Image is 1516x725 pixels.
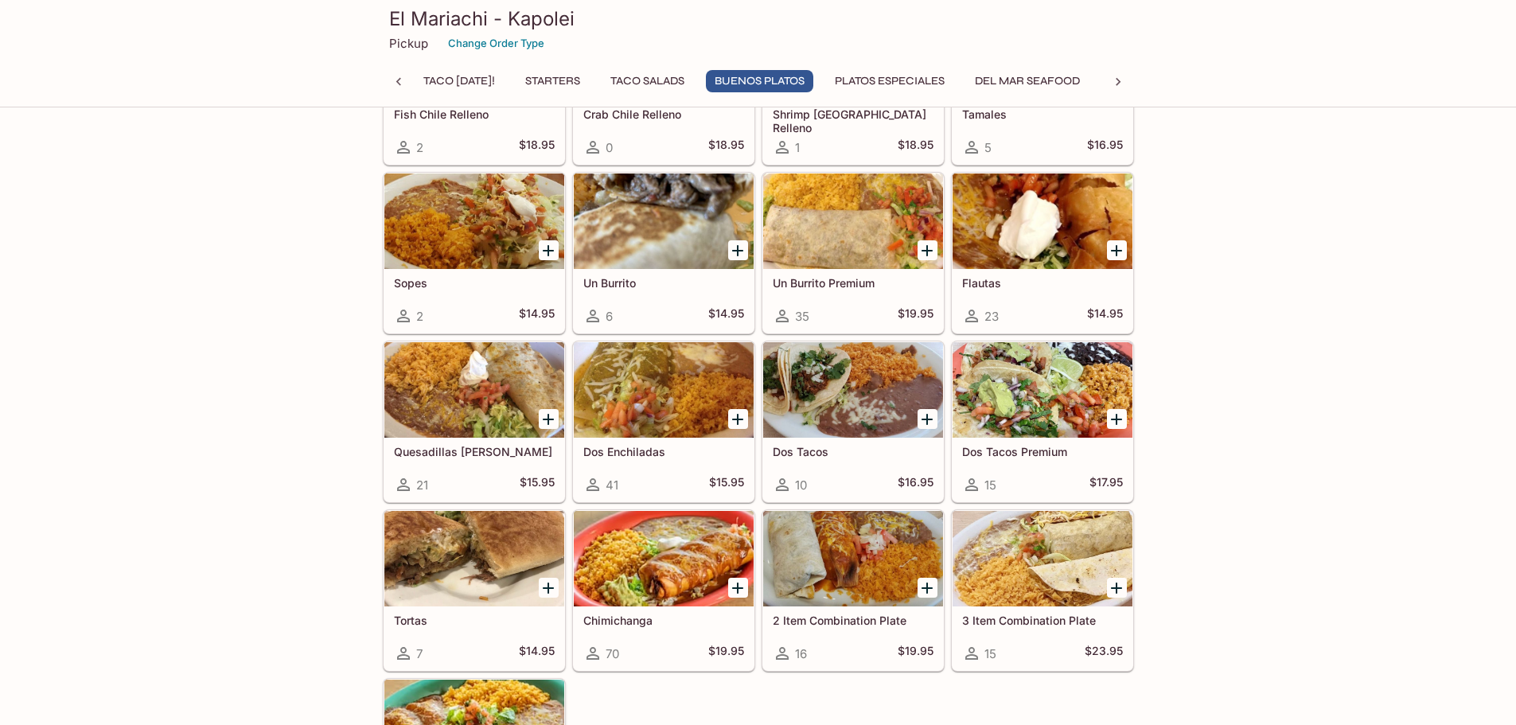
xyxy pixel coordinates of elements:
button: Side Order [1101,70,1186,92]
h3: El Mariachi - Kapolei [389,6,1128,31]
h5: Shrimp [GEOGRAPHIC_DATA] Relleno [773,107,933,134]
h5: Flautas [962,276,1123,290]
a: Un Burrito Premium35$19.95 [762,173,944,333]
h5: Tortas [394,614,555,627]
button: Add 3 Item Combination Plate [1107,578,1127,598]
div: Quesadillas Degollado [384,342,564,438]
h5: $16.95 [898,475,933,494]
span: 0 [606,140,613,155]
h5: $14.95 [708,306,744,325]
span: 5 [984,140,992,155]
div: Chimichanga [574,511,754,606]
button: Platos Especiales [826,70,953,92]
a: Dos Enchiladas41$15.95 [573,341,754,502]
span: 15 [984,646,996,661]
a: Un Burrito6$14.95 [573,173,754,333]
button: Add Chimichanga [728,578,748,598]
h5: $15.95 [520,475,555,494]
div: Un Burrito Premium [763,173,943,269]
div: Dos Enchiladas [574,342,754,438]
h5: Crab Chile Relleno [583,107,744,121]
h5: Dos Tacos [773,445,933,458]
a: Quesadillas [PERSON_NAME]21$15.95 [384,341,565,502]
span: 21 [416,477,428,493]
a: Dos Tacos Premium15$17.95 [952,341,1133,502]
a: Tortas7$14.95 [384,510,565,671]
button: Add Quesadillas Degollado [539,409,559,429]
button: Add Un Burrito [728,240,748,260]
h5: $15.95 [709,475,744,494]
span: 16 [795,646,807,661]
button: Add Flautas [1107,240,1127,260]
button: Add Sopes [539,240,559,260]
h5: $18.95 [519,138,555,157]
button: Starters [516,70,589,92]
h5: Fish Chile Relleno [394,107,555,121]
h5: $14.95 [1087,306,1123,325]
button: Del Mar Seafood [966,70,1089,92]
div: Tortas [384,511,564,606]
span: 23 [984,309,999,324]
h5: 3 Item Combination Plate [962,614,1123,627]
a: Sopes2$14.95 [384,173,565,333]
button: Taco [DATE]! [415,70,504,92]
h5: $14.95 [519,306,555,325]
div: Sopes [384,173,564,269]
a: Dos Tacos10$16.95 [762,341,944,502]
span: 1 [795,140,800,155]
button: Add 2 Item Combination Plate [918,578,937,598]
span: 15 [984,477,996,493]
a: Flautas23$14.95 [952,173,1133,333]
button: Add Dos Tacos [918,409,937,429]
h5: $17.95 [1089,475,1123,494]
h5: Tamales [962,107,1123,121]
button: Change Order Type [441,31,551,56]
span: 7 [416,646,423,661]
span: 41 [606,477,618,493]
h5: 2 Item Combination Plate [773,614,933,627]
h5: Quesadillas [PERSON_NAME] [394,445,555,458]
h5: Un Burrito Premium [773,276,933,290]
h5: $18.95 [708,138,744,157]
button: Add Tortas [539,578,559,598]
h5: $19.95 [898,644,933,663]
h5: Dos Tacos Premium [962,445,1123,458]
span: 2 [416,309,423,324]
span: 2 [416,140,423,155]
span: 10 [795,477,807,493]
h5: $19.95 [898,306,933,325]
a: Chimichanga70$19.95 [573,510,754,671]
div: 2 Item Combination Plate [763,511,943,606]
button: Add Un Burrito Premium [918,240,937,260]
span: 6 [606,309,613,324]
button: Add Dos Tacos Premium [1107,409,1127,429]
button: Add Dos Enchiladas [728,409,748,429]
h5: $23.95 [1085,644,1123,663]
a: 3 Item Combination Plate15$23.95 [952,510,1133,671]
div: Dos Tacos Premium [953,342,1132,438]
h5: Chimichanga [583,614,744,627]
h5: Sopes [394,276,555,290]
h5: $16.95 [1087,138,1123,157]
a: 2 Item Combination Plate16$19.95 [762,510,944,671]
div: 3 Item Combination Plate [953,511,1132,606]
button: Taco Salads [602,70,693,92]
span: 35 [795,309,809,324]
div: Dos Tacos [763,342,943,438]
div: Flautas [953,173,1132,269]
span: 70 [606,646,619,661]
h5: $18.95 [898,138,933,157]
h5: Dos Enchiladas [583,445,744,458]
button: Buenos Platos [706,70,813,92]
h5: $19.95 [708,644,744,663]
h5: $14.95 [519,644,555,663]
div: Un Burrito [574,173,754,269]
p: Pickup [389,36,428,51]
h5: Un Burrito [583,276,744,290]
